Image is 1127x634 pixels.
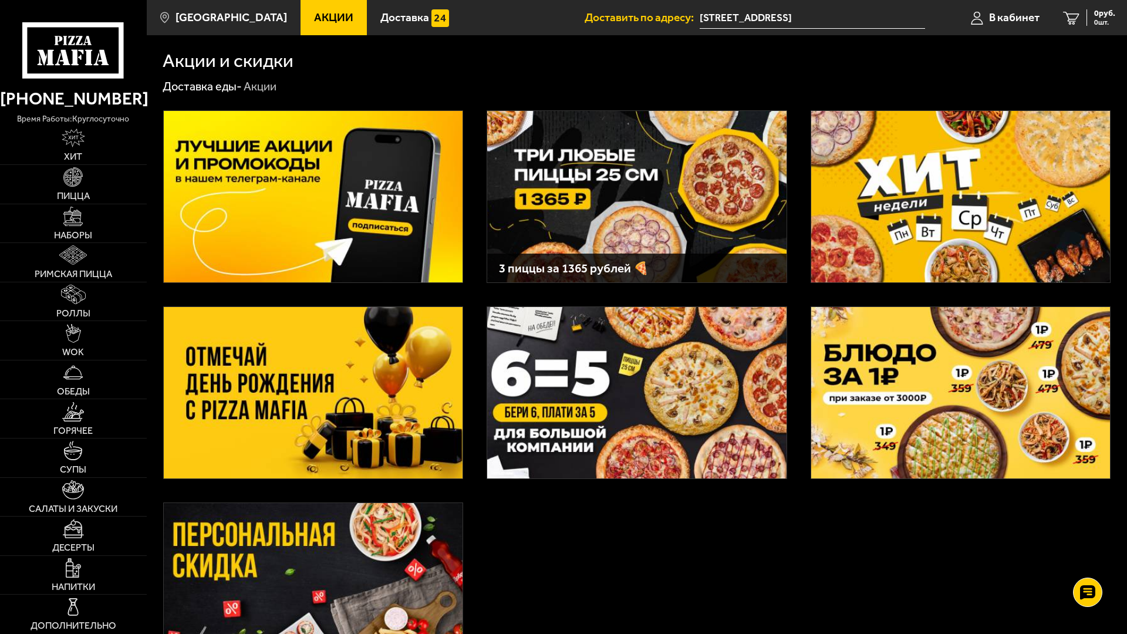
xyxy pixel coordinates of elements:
[1094,19,1115,26] span: 0 шт.
[499,262,774,274] h3: 3 пиццы за 1365 рублей 🍕
[29,504,117,514] span: Салаты и закуски
[64,152,82,161] span: Хит
[56,309,90,318] span: Роллы
[314,12,353,23] span: Акции
[54,231,92,240] span: Наборы
[53,426,93,436] span: Горячее
[57,191,90,201] span: Пицца
[31,621,116,630] span: Дополнительно
[52,543,95,552] span: Десерты
[487,110,787,283] a: 3 пиццы за 1365 рублей 🍕
[431,9,449,27] img: 15daf4d41897b9f0e9f617042186c801.svg
[35,269,112,279] span: Римская пицца
[1094,9,1115,18] span: 0 руб.
[244,79,276,94] div: Акции
[700,7,925,29] input: Ваш адрес доставки
[585,12,700,23] span: Доставить по адресу:
[57,387,90,396] span: Обеды
[163,79,242,93] a: Доставка еды-
[176,12,287,23] span: [GEOGRAPHIC_DATA]
[60,465,86,474] span: Супы
[62,348,84,357] span: WOK
[163,51,293,70] h1: Акции и скидки
[52,582,95,592] span: Напитки
[989,12,1040,23] span: В кабинет
[380,12,429,23] span: Доставка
